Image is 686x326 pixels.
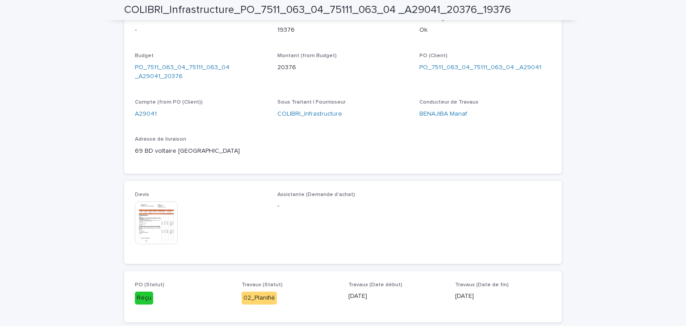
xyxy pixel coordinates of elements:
a: BENAJIBA Manaf [419,109,467,119]
div: Reçu [135,292,153,305]
span: Budget [135,53,154,59]
p: - [135,25,267,35]
a: PO_7511_063_04_75111_063_04 _A29041 [419,63,541,72]
span: Travaux (Date de fin) [455,282,509,288]
span: Assistante (Demande d'achat) [277,192,355,197]
p: [DATE] [348,292,444,301]
h2: COLIBRI_Infrastructure_PO_7511_063_04_75111_063_04 _A29041_20376_19376 [124,4,511,17]
span: PO (Client) [419,53,448,59]
span: Adresse de livraison [135,137,186,142]
span: Travaux (Statut) [242,282,283,288]
p: [DATE] [455,292,551,301]
span: Devis [135,192,149,197]
p: 20376 [277,63,409,72]
span: PO (Statut) [135,282,164,288]
span: Conducteur de Travaux [419,100,478,105]
p: 19376 [277,25,409,35]
span: Montant (from Budget) [277,53,337,59]
span: Compte (from PO (Client)) [135,100,203,105]
a: A29041 [135,109,157,119]
span: Sous Traitant | Fournisseur [277,100,346,105]
p: 69 BD voltaire [GEOGRAPHIC_DATA] [135,146,267,156]
span: Travaux (Date début) [348,282,402,288]
a: PO_7511_063_04_75111_063_04 _A29041_20376 [135,63,267,82]
div: 02_Planifié [242,292,277,305]
a: COLIBRI_Infrastructure [277,109,342,119]
p: Ok [419,25,551,35]
p: - [277,201,409,211]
